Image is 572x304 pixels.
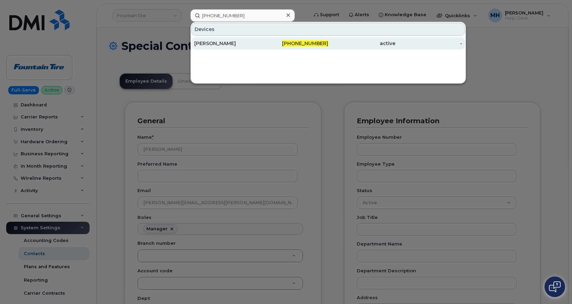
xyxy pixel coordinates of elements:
[191,37,465,50] a: [PERSON_NAME][PHONE_NUMBER]active-
[191,23,465,36] div: Devices
[282,40,328,46] span: [PHONE_NUMBER]
[328,40,395,47] div: active
[194,40,261,47] div: [PERSON_NAME]
[395,40,462,47] div: -
[549,281,561,292] img: Open chat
